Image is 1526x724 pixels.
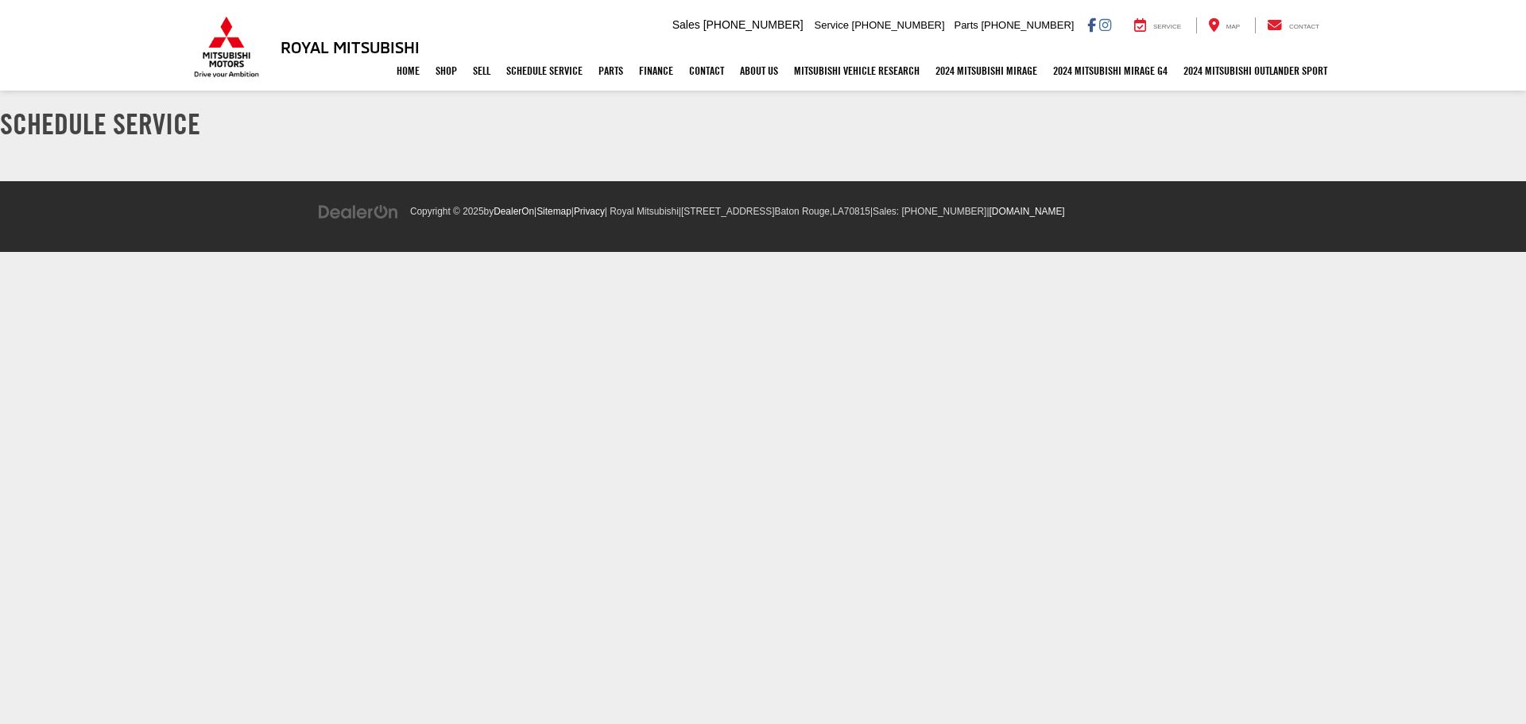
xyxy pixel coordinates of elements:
[571,206,605,217] span: |
[1099,18,1111,31] a: Instagram: Click to visit our Instagram page
[990,206,1065,217] a: [DOMAIN_NAME]
[873,206,899,217] span: Sales:
[494,206,534,217] a: DealerOn Home Page
[428,51,465,91] a: Shop
[1122,17,1193,33] a: Service
[318,203,399,221] img: DealerOn
[410,206,484,217] span: Copyright © 2025
[681,206,775,217] span: [STREET_ADDRESS]
[534,206,571,217] span: |
[498,51,591,91] a: Schedule Service
[1226,23,1240,30] span: Map
[832,206,844,217] span: LA
[986,206,1064,217] span: |
[681,51,732,91] a: Contact
[1153,23,1181,30] span: Service
[281,38,420,56] h3: Royal Mitsubishi
[1289,23,1319,30] span: Contact
[1045,51,1175,91] a: 2024 Mitsubishi Mirage G4
[732,51,786,91] a: About Us
[191,16,262,78] img: Mitsubishi
[981,19,1074,31] span: [PHONE_NUMBER]
[672,18,700,31] span: Sales
[389,51,428,91] a: Home
[536,206,571,217] a: Sitemap
[954,19,978,31] span: Parts
[591,51,631,91] a: Parts: Opens in a new tab
[703,18,804,31] span: [PHONE_NUMBER]
[870,206,987,217] span: |
[928,51,1045,91] a: 2024 Mitsubishi Mirage
[775,206,833,217] span: Baton Rouge,
[1255,17,1331,33] a: Contact
[484,206,534,217] span: by
[574,206,605,217] a: Privacy
[844,206,870,217] span: 70815
[901,206,986,217] span: [PHONE_NUMBER]
[852,19,945,31] span: [PHONE_NUMBER]
[786,51,928,91] a: Mitsubishi Vehicle Research
[318,204,399,217] a: DealerOn
[605,206,679,217] span: | Royal Mitsubishi
[631,51,681,91] a: Finance
[465,51,498,91] a: Sell
[815,19,849,31] span: Service
[1087,18,1096,31] a: Facebook: Click to visit our Facebook page
[1196,17,1252,33] a: Map
[1175,51,1335,91] a: 2024 Mitsubishi Outlander SPORT
[679,206,870,217] span: |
